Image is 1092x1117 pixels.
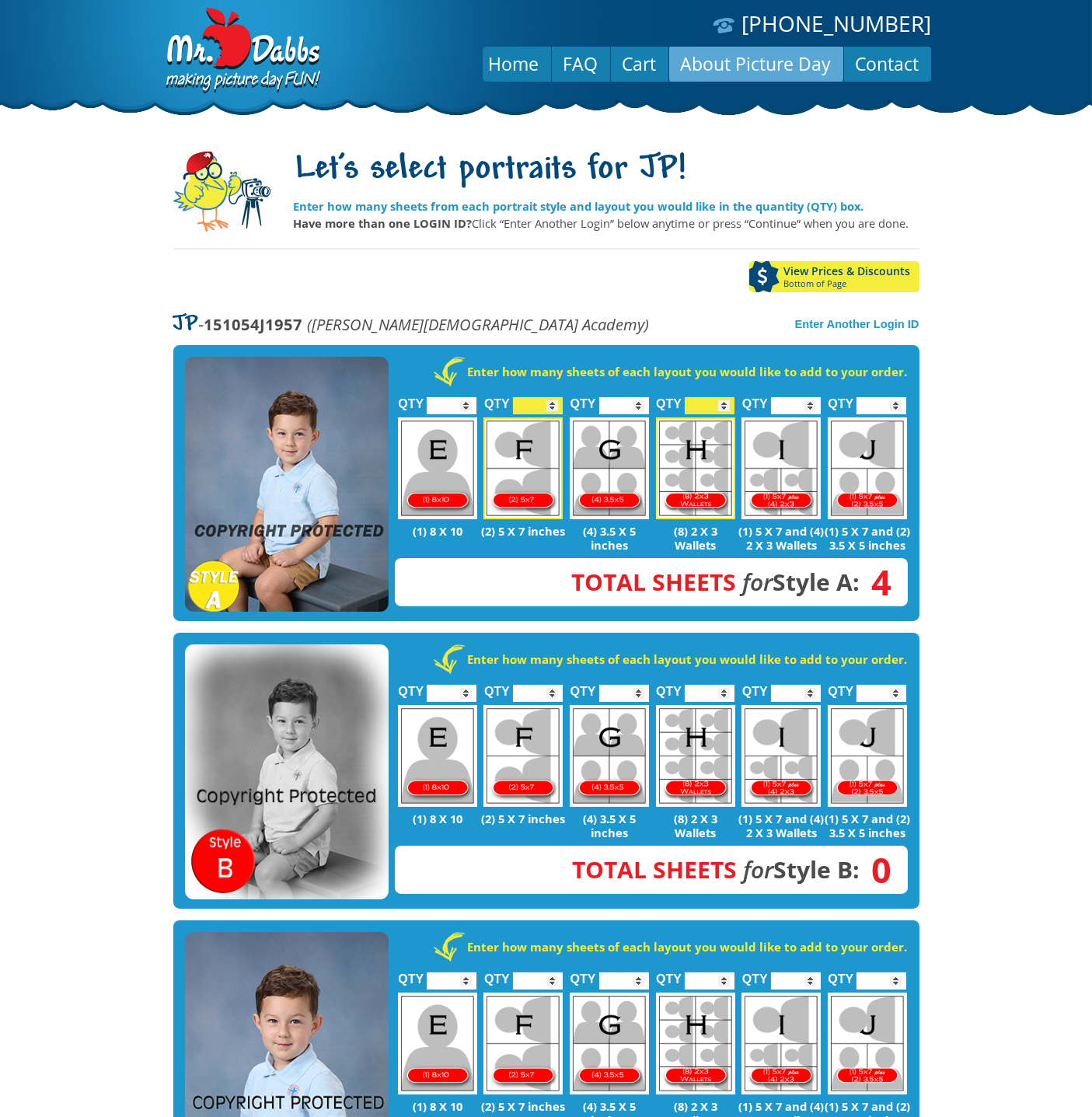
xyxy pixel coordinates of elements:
[738,812,825,839] p: (1) 5 X 7 and (4) 2 X 3 Wallets
[185,644,389,899] img: STYLE B
[860,861,892,878] span: 0
[828,705,907,807] img: J
[828,993,907,1094] img: J
[742,668,768,706] label: QTY
[570,993,649,1094] img: G
[611,45,668,82] a: Cart
[294,215,909,232] p: Click “Enter Another Login” below anytime or press “Continue” when you are done.
[570,705,649,807] img: G
[741,705,821,807] img: I
[828,417,907,519] img: J
[395,524,481,538] p: (1) 8 X 10
[173,152,270,232] img: camera-mascot
[173,316,650,333] p: -
[738,524,825,552] p: (1) 5 X 7 and (4) 2 X 3 Wallets
[398,380,424,418] label: QTY
[468,939,908,955] strong: Enter how many sheets of each layout you would like to add to your order.
[567,524,653,552] p: (4) 3.5 X 5 inches
[204,313,303,335] strong: 151054J1957
[749,261,919,292] a: View Prices & DiscountsBottom of Page
[294,215,473,231] strong: Have more than one LOGIN ID?
[652,524,738,552] p: (8) 2 X 3 Wallets
[825,812,911,839] p: (1) 5 X 7 and (2) 3.5 X 5 inches
[828,380,853,418] label: QTY
[567,812,653,839] p: (4) 3.5 X 5 inches
[395,812,481,826] p: (1) 8 X 10
[656,417,735,519] img: H
[570,955,596,993] label: QTY
[308,313,650,335] em: ([PERSON_NAME][DEMOGRAPHIC_DATA] Academy)
[398,955,424,993] label: QTY
[398,705,477,807] img: E
[161,8,323,95] img: Dabbs Company
[398,417,477,519] img: E
[656,380,682,418] label: QTY
[294,198,864,214] strong: Enter how many sheets from each portrait style and layout you would like in the quantity (QTY) box.
[468,651,908,667] strong: Enter how many sheets of each layout you would like to add to your order.
[484,955,510,993] label: QTY
[483,417,563,519] img: F
[656,668,682,706] label: QTY
[480,812,567,826] p: (2) 5 X 7 inches
[784,279,919,288] span: Bottom of Page
[656,955,682,993] label: QTY
[572,566,860,598] strong: Style A:
[656,705,735,807] img: H
[652,812,738,839] p: (8) 2 X 3 Wallets
[398,668,424,706] label: QTY
[480,1099,567,1113] p: (2) 5 X 7 inches
[669,45,843,82] a: About Picture Day
[398,993,477,1094] img: E
[743,566,773,598] em: for
[795,318,919,330] a: Enter Another Login ID
[742,9,932,38] a: [PHONE_NUMBER]
[477,45,551,82] a: Home
[742,380,768,418] label: QTY
[483,705,563,807] img: F
[828,955,853,993] label: QTY
[741,417,821,519] img: I
[468,364,908,379] strong: Enter how many sheets of each layout you would like to add to your order.
[484,668,510,706] label: QTY
[573,853,738,885] span: Total Sheets
[572,566,737,598] span: Total Sheets
[570,380,596,418] label: QTY
[395,1099,481,1113] p: (1) 8 X 10
[860,574,892,591] span: 4
[844,45,931,82] a: Contact
[483,993,563,1094] img: F
[573,853,860,885] strong: Style B:
[741,993,821,1094] img: I
[185,357,389,612] img: STYLE A
[484,380,510,418] label: QTY
[742,955,768,993] label: QTY
[294,150,909,191] h1: Let's select portraits for JP!
[744,853,774,885] em: for
[570,668,596,706] label: QTY
[173,312,199,337] span: JP
[570,417,649,519] img: G
[552,45,610,82] a: FAQ
[480,524,567,538] p: (2) 5 X 7 inches
[825,524,911,552] p: (1) 5 X 7 and (2) 3.5 X 5 inches
[828,668,853,706] label: QTY
[656,993,735,1094] img: H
